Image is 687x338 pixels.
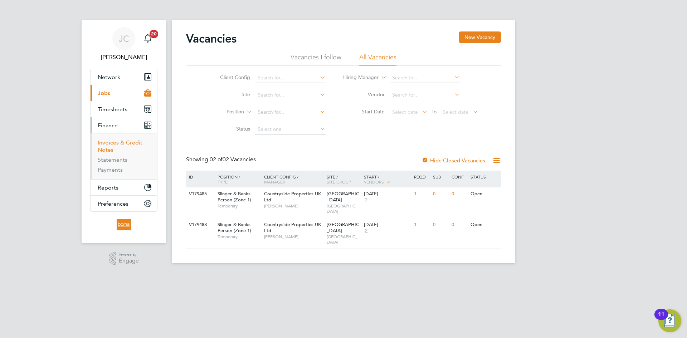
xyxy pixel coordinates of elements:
[364,179,384,185] span: Vendors
[91,133,157,179] div: Finance
[218,203,260,209] span: Temporary
[90,219,157,230] a: Go to home page
[264,234,323,240] span: [PERSON_NAME]
[469,218,500,231] div: Open
[218,221,251,234] span: Slinger & Banks Person (Zone 1)
[119,34,129,43] span: JC
[90,53,157,62] span: Julia Costa
[658,309,681,332] button: Open Resource Center, 11 new notifications
[255,107,326,117] input: Search for...
[186,156,257,163] div: Showing
[327,234,361,245] span: [GEOGRAPHIC_DATA]
[91,196,157,211] button: Preferences
[327,203,361,214] span: [GEOGRAPHIC_DATA]
[392,109,418,115] span: Select date
[264,179,285,185] span: Manager
[431,171,450,183] div: Sub
[364,191,410,197] div: [DATE]
[209,91,250,98] label: Site
[218,179,228,185] span: Type
[98,106,127,113] span: Timesheets
[82,20,166,243] nav: Main navigation
[98,74,120,80] span: Network
[291,53,341,66] li: Vacancies I follow
[264,191,321,203] span: Countryside Properties UK Ltd
[412,218,431,231] div: 1
[412,187,431,201] div: 1
[325,171,362,188] div: Site /
[327,179,351,185] span: Site Group
[210,156,223,163] span: 02 of
[119,258,139,264] span: Engage
[203,108,244,116] label: Position
[469,171,500,183] div: Status
[469,187,500,201] div: Open
[343,91,385,98] label: Vendor
[390,90,460,100] input: Search for...
[390,73,460,83] input: Search for...
[91,117,157,133] button: Finance
[343,108,385,115] label: Start Date
[209,74,250,80] label: Client Config
[187,171,212,183] div: ID
[119,252,139,258] span: Powered by
[364,222,410,228] div: [DATE]
[364,228,369,234] span: 2
[212,171,262,188] div: Position /
[264,221,321,234] span: Countryside Properties UK Ltd
[150,30,158,38] span: 20
[98,156,127,163] a: Statements
[98,139,142,153] a: Invoices & Credit Notes
[422,157,485,164] label: Hide Closed Vacancies
[262,171,325,188] div: Client Config /
[91,69,157,85] button: Network
[364,197,369,203] span: 2
[218,191,251,203] span: Slinger & Banks Person (Zone 1)
[91,101,157,117] button: Timesheets
[412,171,431,183] div: Reqd
[117,219,131,230] img: borneltd-logo-retina.png
[91,85,157,101] button: Jobs
[459,31,501,43] button: New Vacancy
[450,171,468,183] div: Conf
[186,31,237,46] h2: Vacancies
[187,187,212,201] div: V179485
[429,107,439,116] span: To
[141,27,155,50] a: 20
[450,187,468,201] div: 0
[450,218,468,231] div: 0
[443,109,468,115] span: Select date
[255,124,326,134] input: Select one
[98,166,123,173] a: Payments
[187,218,212,231] div: V179483
[98,200,128,207] span: Preferences
[362,171,412,188] div: Start /
[337,74,379,81] label: Hiring Manager
[359,53,396,66] li: All Vacancies
[90,27,157,62] a: JC[PERSON_NAME]
[658,314,664,324] div: 11
[91,180,157,195] button: Reports
[255,73,326,83] input: Search for...
[255,90,326,100] input: Search for...
[109,252,139,265] a: Powered byEngage
[327,191,359,203] span: [GEOGRAPHIC_DATA]
[209,126,250,132] label: Status
[98,90,110,97] span: Jobs
[218,234,260,240] span: Temporary
[431,187,450,201] div: 0
[264,203,323,209] span: [PERSON_NAME]
[98,184,118,191] span: Reports
[98,122,118,129] span: Finance
[431,218,450,231] div: 0
[210,156,256,163] span: 02 Vacancies
[327,221,359,234] span: [GEOGRAPHIC_DATA]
